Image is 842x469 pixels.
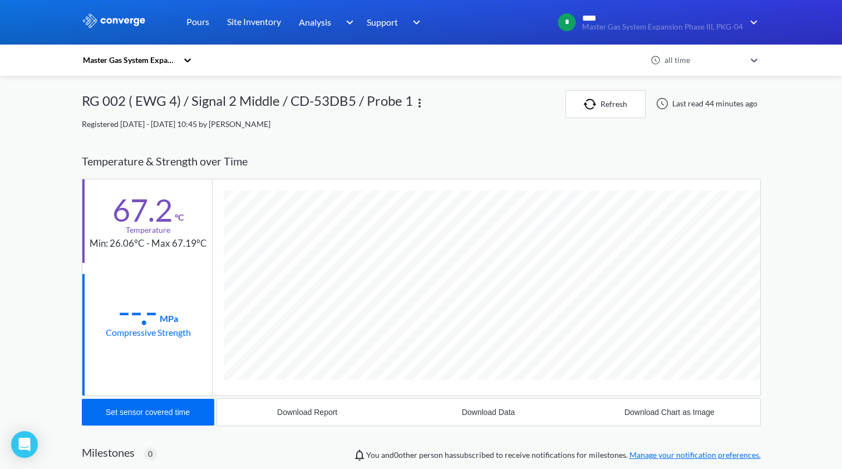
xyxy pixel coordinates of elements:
[651,55,661,65] img: icon-clock.svg
[82,54,178,66] div: Master Gas System Expansion Phase III, PKG-04
[148,448,152,460] span: 0
[367,15,398,29] span: Support
[662,54,745,66] div: all time
[82,446,135,459] h2: Milestones
[565,90,646,118] button: Refresh
[406,16,424,29] img: downArrow.svg
[338,16,356,29] img: downArrow.svg
[629,450,761,460] a: Manage your notification preferences.
[579,399,760,426] button: Download Chart as Image
[82,144,761,179] div: Temperature & Strength over Time
[743,16,761,29] img: downArrow.svg
[82,90,413,118] div: RG 002 ( EWG 4) / Signal 2 Middle / CD-53DB5 / Probe 1
[582,23,743,31] span: Master Gas System Expansion Phase III, PKG-04
[394,450,417,460] span: 0 other
[106,325,191,339] div: Compressive Strength
[217,399,398,426] button: Download Report
[82,399,214,426] button: Set sensor covered time
[398,399,579,426] button: Download Data
[90,236,207,251] div: Min: 26.06°C - Max 67.19°C
[584,99,600,110] img: icon-refresh.svg
[11,431,38,458] div: Open Intercom Messenger
[650,97,761,110] div: Last read 44 minutes ago
[277,408,337,417] div: Download Report
[126,224,170,236] div: Temperature
[82,13,146,28] img: logo_ewhite.svg
[106,408,190,417] div: Set sensor covered time
[118,297,157,325] div: --.-
[112,196,173,224] div: 67.2
[413,96,426,110] img: more.svg
[462,408,515,417] div: Download Data
[82,119,270,129] span: Registered [DATE] - [DATE] 10:45 by [PERSON_NAME]
[353,448,366,462] img: notifications-icon.svg
[366,449,761,461] span: You and person has subscribed to receive notifications for milestones.
[624,408,715,417] div: Download Chart as Image
[299,15,331,29] span: Analysis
